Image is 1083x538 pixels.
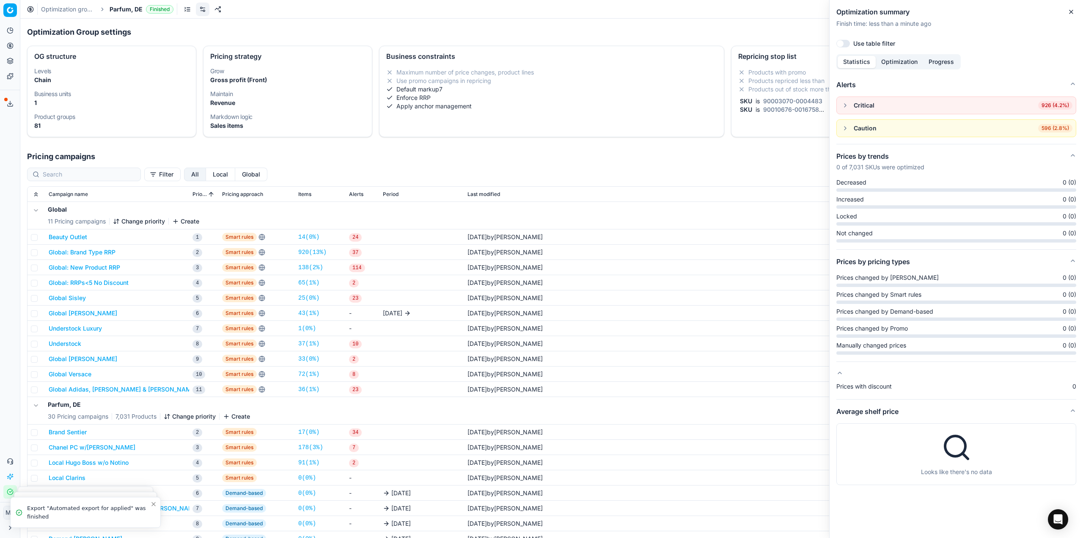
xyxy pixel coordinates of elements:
[48,205,199,214] h5: Global
[349,279,359,287] span: 2
[192,370,205,379] span: 10
[738,97,754,105] span: SKU
[298,294,319,302] a: 25(0%)
[192,191,207,198] span: Priority
[222,519,266,528] span: Demand-based
[346,501,379,516] td: -
[349,444,359,452] span: 7
[222,385,257,394] span: Smart rules
[192,459,202,467] span: 4
[113,217,165,226] button: Change priority
[222,443,257,452] span: Smart rules
[192,355,202,364] span: 9
[298,279,319,287] a: 65(1%)
[110,5,143,14] span: Parfum, DE
[836,290,921,299] span: Prices changed by Smart rules
[761,106,821,113] span: 90010676-0016758
[48,412,108,421] span: 30 Pricing campaigns
[467,489,543,497] div: by [PERSON_NAME]
[206,168,235,181] button: local
[222,324,257,333] span: Smart rules
[386,68,717,77] li: Maximum number of price changes, product lines
[467,489,487,497] span: [DATE]
[836,7,1076,17] h2: Optimization summary
[467,474,543,482] div: by [PERSON_NAME]
[836,250,1076,273] button: Prices by pricing types
[1063,290,1076,299] span: 0 (0)
[836,195,864,204] span: Increased
[298,309,319,317] a: 43(1%)
[49,233,87,241] button: Beauty Outlet
[298,191,311,198] span: Items
[298,339,319,348] a: 37(1%)
[192,309,202,318] span: 6
[467,505,487,512] span: [DATE]
[836,163,924,171] p: 0 of 7,031 SKUs were optimized
[854,101,874,110] div: Critical
[1063,324,1076,333] span: 0 (0)
[738,77,1069,85] li: Products repriced less than
[467,386,487,393] span: [DATE]
[222,339,257,348] span: Smart rules
[192,233,202,242] span: 1
[222,294,257,302] span: Smart rules
[3,506,17,519] button: MC
[836,273,1076,361] div: Prices by pricing types
[467,294,543,302] div: by [PERSON_NAME]
[383,191,399,198] span: Period
[738,106,754,113] span: SKU
[192,325,202,333] span: 7
[836,324,908,333] span: Prices changed by Promo
[49,339,81,348] button: Understock
[49,355,117,363] button: Global [PERSON_NAME]
[298,519,316,528] a: 0(0%)
[1072,382,1076,391] span: 0
[298,428,319,436] a: 17(0%)
[192,520,202,528] span: 8
[1063,229,1076,237] span: 0 (0)
[836,307,933,316] span: Prices changed by Demand-based
[146,5,173,14] span: Finished
[49,474,85,482] button: Local Clarins
[346,516,379,531] td: -
[836,178,1076,249] div: Prices by trends0 of 7,031 SKUs were optimized
[467,309,543,317] div: by [PERSON_NAME]
[49,309,117,317] button: Global [PERSON_NAME]
[49,324,102,333] button: Understock Luxury
[298,324,316,333] a: 1(0%)
[210,53,365,60] div: Pricing strategy
[836,97,1076,144] div: Alerts
[467,324,543,333] div: by [PERSON_NAME]
[467,428,487,436] span: [DATE]
[34,68,189,74] dt: Levels
[349,355,359,364] span: 2
[222,279,257,287] span: Smart rules
[34,91,189,97] dt: Business units
[346,306,379,321] td: -
[235,168,267,181] button: global
[110,5,173,14] span: Parfum, DEFinished
[1038,101,1072,110] span: 926 (4.2%)
[467,294,487,301] span: [DATE]
[467,340,487,347] span: [DATE]
[192,428,202,437] span: 2
[49,294,86,302] button: Global Sisley
[1063,341,1076,350] span: 0 (0)
[115,412,157,421] span: 7,031 Products
[349,386,362,394] span: 23
[1063,195,1076,204] span: 0 (0)
[222,309,257,317] span: Smart rules
[854,124,877,132] div: Caution
[223,412,250,421] button: Create
[836,73,1076,97] button: Alerts
[467,279,543,287] div: by [PERSON_NAME]
[467,443,543,452] div: by [PERSON_NAME]
[386,85,717,94] li: Default markup 7
[738,68,1069,77] li: Products with promo
[27,504,150,521] div: Export "Automated export for applied" was finished
[298,443,323,452] a: 178(3%)
[467,370,487,378] span: [DATE]
[349,370,359,379] span: 8
[467,370,543,378] div: by [PERSON_NAME]
[467,520,487,527] span: [DATE]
